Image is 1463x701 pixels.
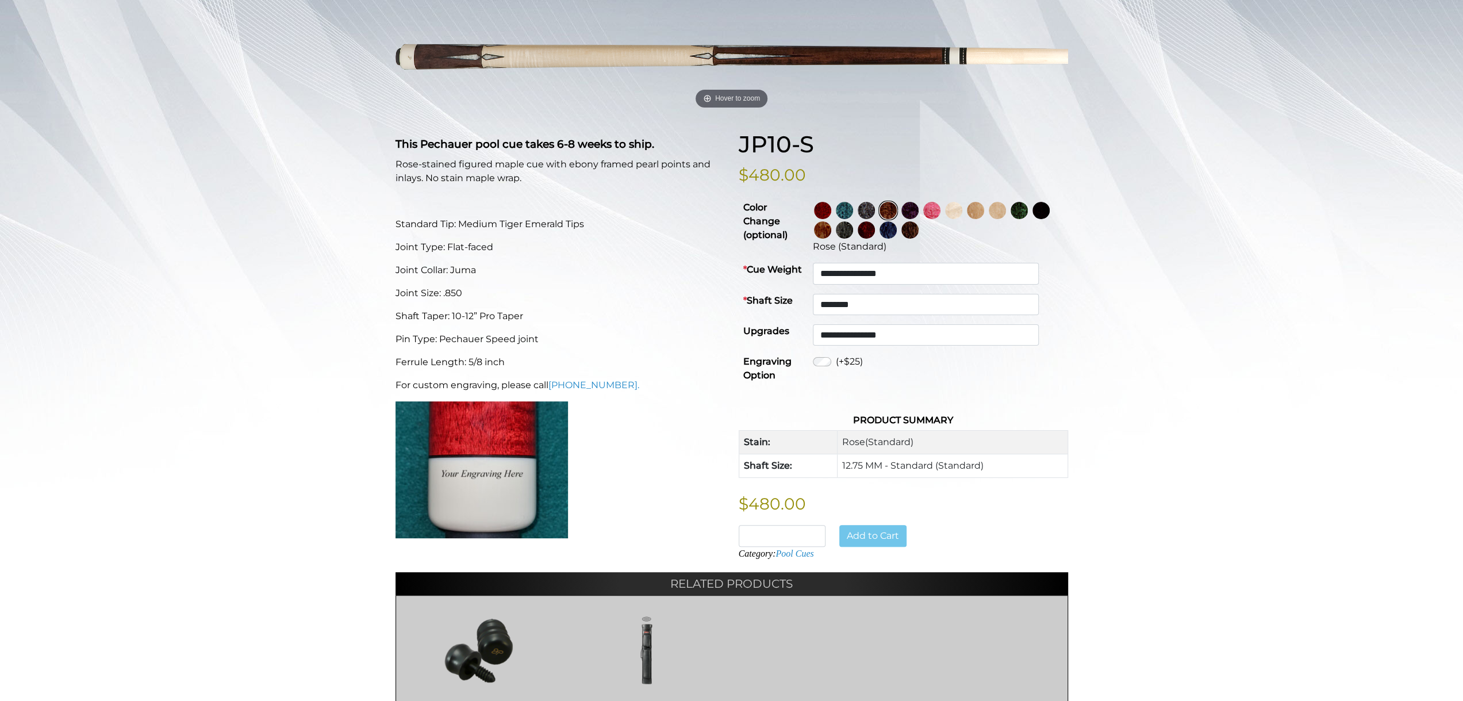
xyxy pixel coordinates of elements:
td: Rose [838,431,1068,454]
strong: Shaft Size: [744,460,792,471]
bdi: $480.00 [739,494,806,514]
img: Carbon [836,221,853,239]
a: [PHONE_NUMBER]. [548,380,639,390]
img: Rose [880,202,897,219]
a: Pool Cues [775,549,813,558]
p: Ferrule Length: 5/8 inch [395,355,725,369]
span: (Standard) [865,436,913,447]
p: Joint Type: Flat-faced [395,240,725,254]
img: No Stain [945,202,962,219]
img: Purple [901,202,919,219]
img: Joint Protector - Butt & Shaft Set WJPSET [408,616,551,685]
img: Chestnut [814,221,831,239]
img: Wine [814,202,831,219]
div: Rose (Standard) [813,240,1063,254]
img: Turquoise [836,202,853,219]
h2: Related products [395,572,1068,595]
img: Pink [923,202,940,219]
p: Pin Type: Pechauer Speed joint [395,332,725,346]
strong: This Pechauer pool cue takes 6-8 weeks to ship. [395,137,654,151]
strong: Stain: [744,436,770,447]
img: Burgundy [858,221,875,239]
img: 2x4 Case-PCH24 [575,616,718,685]
img: Natural [967,202,984,219]
a: Hover to zoom [395,1,1068,113]
strong: Product Summary [853,415,953,426]
img: Ebony [1032,202,1050,219]
img: Black Palm [901,221,919,239]
img: Blue [880,221,897,239]
strong: Color Change (optional) [743,202,788,240]
p: Joint Collar: Juma [395,263,725,277]
img: Light Natural [989,202,1006,219]
img: Green [1011,202,1028,219]
img: Smoke [858,202,875,219]
strong: Cue Weight [743,264,802,275]
strong: Engraving Option [743,356,792,381]
p: Standard Tip: Medium Tiger Emerald Tips [395,217,725,231]
h1: JP10-S [739,131,1068,158]
td: 12.75 MM - Standard (Standard) [838,454,1068,478]
strong: Shaft Size [743,295,793,306]
span: Category: [739,549,814,558]
p: Joint Size: .850 [395,286,725,300]
p: Rose-stained figured maple cue with ebony framed pearl points and inlays. No stain maple wrap. [395,158,725,185]
strong: Upgrades [743,325,789,336]
p: Shaft Taper: 10-12” Pro Taper [395,309,725,323]
bdi: $480.00 [739,165,806,185]
p: For custom engraving, please call [395,378,725,392]
label: (+$25) [836,355,863,369]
